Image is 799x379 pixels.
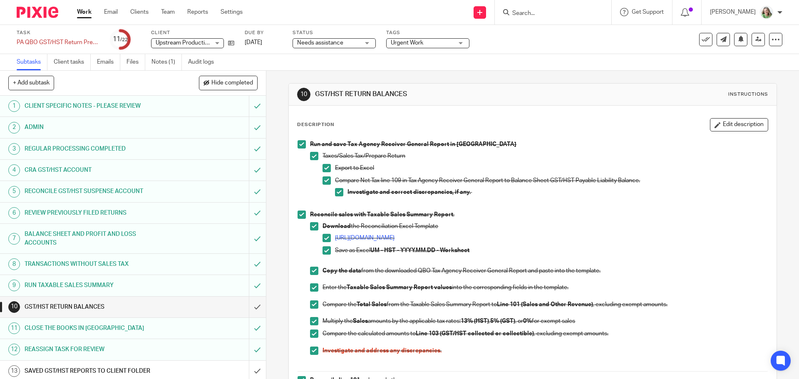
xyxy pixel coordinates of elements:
[760,6,773,19] img: KC%20Photo.jpg
[323,348,442,354] span: Investigate and address any discrepancies.
[353,318,368,324] strong: Sales
[323,329,767,338] p: Compare the calculated amounts to , excluding exempt amounts.
[8,365,20,377] div: 13
[25,100,169,112] h1: CLIENT SPECIFIC NOTES - PLEASE REVIEW
[113,35,128,44] div: 11
[188,54,220,70] a: Audit logs
[323,222,767,230] p: the Reconciliation Excel Template
[17,38,100,47] div: PA QBO GST/HST Return Preparation Checklist
[335,176,767,185] p: Compare Net Tax line 109 in Tax Agency Receiver General Report to Balance Sheet GST/HST Payable L...
[120,37,128,42] small: /22
[8,322,20,334] div: 11
[8,186,20,198] div: 5
[391,40,423,46] span: Urgent Work
[221,8,243,16] a: Settings
[151,54,182,70] a: Notes (1)
[323,317,767,325] p: Multiply the amounts by the applicable tax rates: , , or for exempt sales
[310,212,453,218] strong: Reconcile sales with Taxable Sales Summary Report
[310,211,767,219] p: .
[632,9,664,15] span: Get Support
[211,80,253,87] span: Hide completed
[8,164,20,176] div: 4
[461,318,489,324] strong: 13% (HST)
[323,152,767,160] p: Taxes/Sales Tax/Prepare Return
[25,207,169,219] h1: REVIEW PREVIOUSLY FILED RETURNS
[710,8,756,16] p: [PERSON_NAME]
[710,118,768,131] button: Edit description
[8,258,20,270] div: 8
[347,189,471,195] strong: Investigate and correct discrepancies, if any.
[25,228,169,249] h1: BALANCE SHEET AND PROFIT AND LOSS ACCOUNTS
[151,30,234,36] label: Client
[25,121,169,134] h1: ADMIN
[187,8,208,16] a: Reports
[357,302,387,307] strong: Total Sales
[511,10,586,17] input: Search
[25,365,169,377] h1: SAVED GST/HST REPORTS TO CLIENT FOLDER
[54,54,91,70] a: Client tasks
[8,100,20,112] div: 1
[335,164,767,172] p: Export to Excel
[25,143,169,155] h1: REGULAR PROCESSING COMPLETED
[297,40,343,46] span: Needs assistance
[25,258,169,270] h1: TRANSACTIONS WITHOUT SALES TAX
[245,30,282,36] label: Due by
[156,40,268,46] span: Upstream Productions (Fat Bear Media Inc.)
[161,8,175,16] a: Team
[323,268,361,274] strong: Copy the data
[8,233,20,245] div: 7
[97,54,120,70] a: Emails
[25,185,169,198] h1: RECONCILE GST/HST SUSPENSE ACCOUNT
[127,54,145,70] a: Files
[25,279,169,292] h1: RUN TAXABLE SALES SUMMARY
[199,76,258,90] button: Hide completed
[8,143,20,155] div: 3
[25,164,169,176] h1: CRA GST/HST ACCOUNT
[335,246,767,255] p: Save as Excel
[310,141,516,147] strong: Run and save Tax Agency Receiver General Report in [GEOGRAPHIC_DATA]
[386,30,469,36] label: Tags
[17,7,58,18] img: Pixie
[323,223,351,229] strong: Download
[370,248,469,253] strong: UM - HST - YYYY.MM.DD - Worksheet
[293,30,376,36] label: Status
[490,318,515,324] strong: 5% (GST)
[335,235,395,241] a: [URL][DOMAIN_NAME]
[297,121,334,128] p: Description
[25,322,169,334] h1: CLOSE THE BOOKS IN [GEOGRAPHIC_DATA]
[130,8,149,16] a: Clients
[8,344,20,355] div: 12
[25,343,169,356] h1: REASSIGN TASK FOR REVIEW
[323,267,767,275] p: from the downloaded QBO Tax Agency Receiver General Report and paste into the template.
[728,91,768,98] div: Instructions
[416,331,534,337] strong: Line 103 (GST/HST collected or collectible)
[8,122,20,134] div: 2
[77,8,92,16] a: Work
[8,280,20,291] div: 9
[17,54,47,70] a: Subtasks
[297,88,310,101] div: 10
[8,301,20,313] div: 10
[323,283,767,292] p: Enter the into the corresponding fields in the template.
[323,300,767,309] p: Compare the from the Taxable Sales Summary Report to , excluding exempt amounts.
[25,301,169,313] h1: GST/HST RETURN BALANCES
[8,76,54,90] button: + Add subtask
[104,8,118,16] a: Email
[245,40,262,45] span: [DATE]
[347,285,452,290] strong: Taxable Sales Summary Report values
[523,318,532,324] strong: 0%
[17,30,100,36] label: Task
[315,90,551,99] h1: GST/HST RETURN BALANCES
[497,302,593,307] strong: Line 101 (Sales and Other Revenue)
[8,207,20,219] div: 6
